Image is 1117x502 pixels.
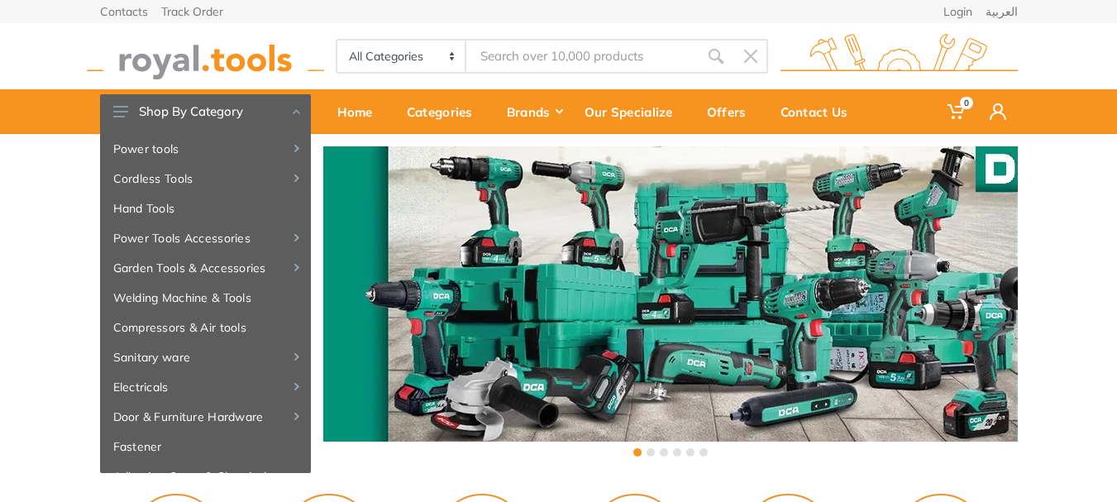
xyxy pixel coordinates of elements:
[573,94,695,129] div: Our Specialize
[337,41,467,72] select: Category
[395,94,495,129] div: Categories
[100,194,311,223] a: Hand Tools
[100,253,311,283] a: Garden Tools & Accessories
[100,402,311,432] a: Door & Furniture Hardware
[769,89,871,134] a: Contact Us
[495,94,573,129] div: Brands
[100,432,311,461] a: Fastener
[87,34,324,79] img: royal.tools Logo
[780,34,1018,79] img: royal.tools Logo
[100,283,311,313] a: Welding Machine & Tools
[100,164,311,194] a: Cordless Tools
[986,6,1018,17] a: العربية
[100,94,311,129] button: Shop By Category
[943,6,972,17] a: Login
[769,94,871,129] div: Contact Us
[161,6,223,17] a: Track Order
[100,6,148,17] a: Contacts
[695,89,769,134] a: Offers
[100,223,311,253] a: Power Tools Accessories
[395,89,495,134] a: Categories
[936,89,978,134] a: 0
[466,39,698,74] input: Site search
[100,461,311,491] a: Adhesive, Spray & Chemical
[695,94,769,129] div: Offers
[100,134,311,164] a: Power tools
[960,97,973,109] span: 0
[100,372,311,402] a: Electricals
[326,89,395,134] a: Home
[100,342,311,372] a: Sanitary ware
[573,89,695,134] a: Our Specialize
[326,94,395,129] div: Home
[100,313,311,342] a: Compressors & Air tools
